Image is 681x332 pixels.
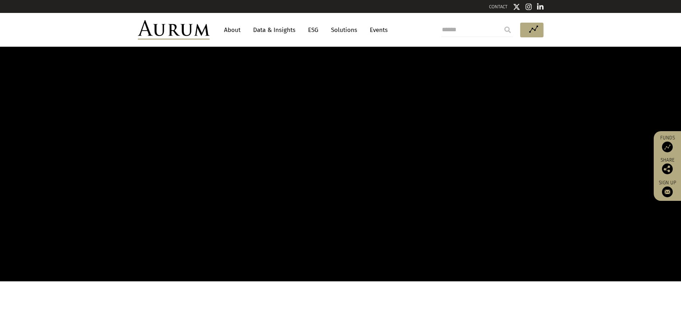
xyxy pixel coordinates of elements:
[657,135,677,152] a: Funds
[513,3,520,10] img: Twitter icon
[304,23,322,37] a: ESG
[500,23,515,37] input: Submit
[249,23,299,37] a: Data & Insights
[537,3,544,10] img: Linkedin icon
[662,186,673,197] img: Sign up to our newsletter
[526,3,532,10] img: Instagram icon
[327,23,361,37] a: Solutions
[662,142,673,152] img: Access Funds
[366,23,388,37] a: Events
[662,163,673,174] img: Share this post
[657,180,677,197] a: Sign up
[657,158,677,174] div: Share
[489,4,508,9] a: CONTACT
[220,23,244,37] a: About
[138,20,210,40] img: Aurum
